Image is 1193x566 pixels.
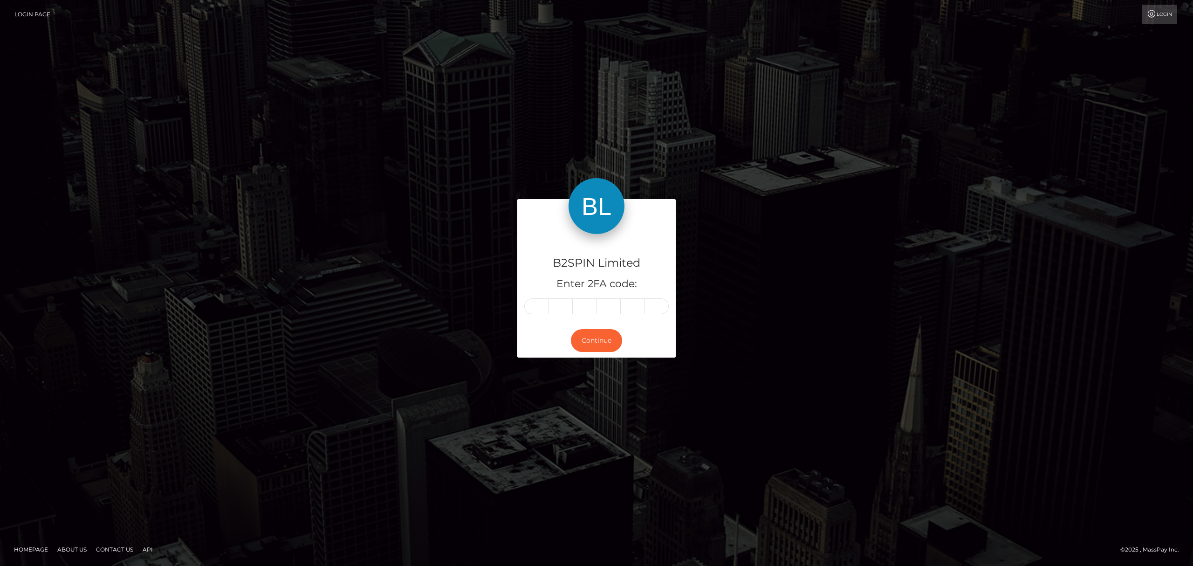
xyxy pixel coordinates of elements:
img: B2SPIN Limited [569,178,624,234]
h5: Enter 2FA code: [524,277,669,291]
a: About Us [54,542,90,557]
a: Login [1142,5,1177,24]
a: Homepage [10,542,52,557]
h4: B2SPIN Limited [524,255,669,271]
div: © 2025 , MassPay Inc. [1120,545,1186,555]
a: Contact Us [92,542,137,557]
a: API [139,542,157,557]
a: Login Page [14,5,50,24]
button: Continue [571,329,622,352]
